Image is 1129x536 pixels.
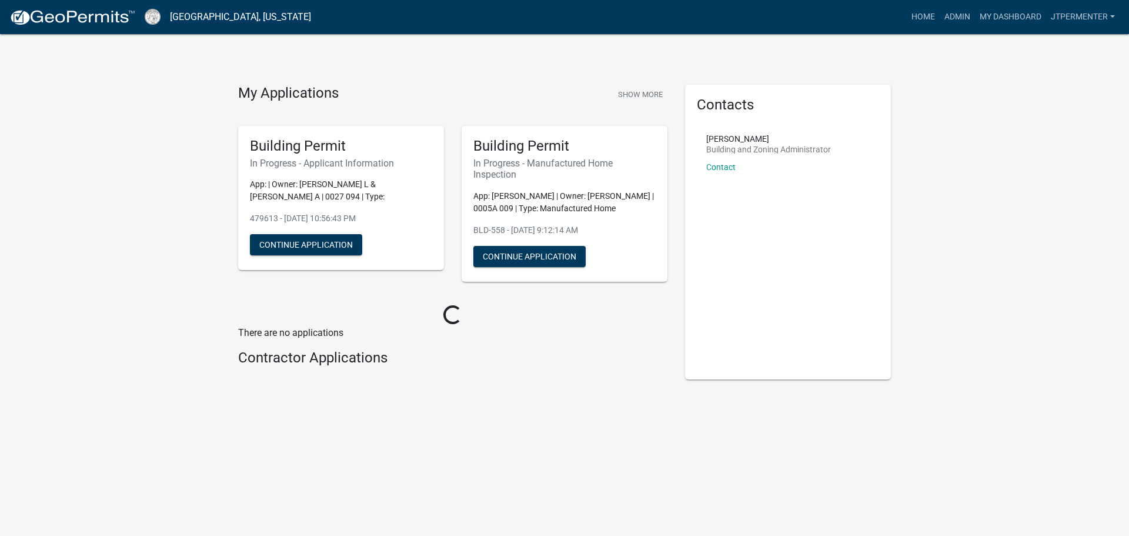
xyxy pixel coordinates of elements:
button: Continue Application [250,234,362,255]
p: App: [PERSON_NAME] | Owner: [PERSON_NAME] | 0005A 009 | Type: Manufactured Home [473,190,656,215]
h5: Building Permit [250,138,432,155]
h6: In Progress - Manufactured Home Inspection [473,158,656,180]
img: Cook County, Georgia [145,9,161,25]
h6: In Progress - Applicant Information [250,158,432,169]
p: BLD-558 - [DATE] 9:12:14 AM [473,224,656,237]
a: jtpermenter [1046,6,1120,28]
a: My Dashboard [975,6,1046,28]
a: Home [907,6,940,28]
a: Admin [940,6,975,28]
h5: Contacts [697,96,879,114]
p: There are no applications [238,326,667,340]
button: Continue Application [473,246,586,267]
a: Contact [706,162,736,172]
p: App: | Owner: [PERSON_NAME] L & [PERSON_NAME] A | 0027 094 | Type: [250,178,432,203]
h4: Contractor Applications [238,349,667,367]
p: [PERSON_NAME] [706,135,831,143]
p: 479613 - [DATE] 10:56:43 PM [250,212,432,225]
h5: Building Permit [473,138,656,155]
button: Show More [613,85,667,104]
p: Building and Zoning Administrator [706,145,831,154]
a: [GEOGRAPHIC_DATA], [US_STATE] [170,7,311,27]
h4: My Applications [238,85,339,102]
wm-workflow-list-section: Contractor Applications [238,349,667,371]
